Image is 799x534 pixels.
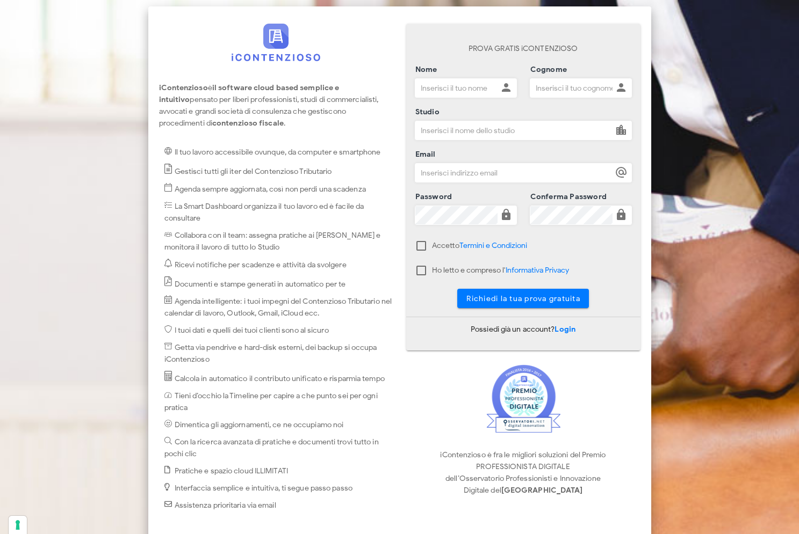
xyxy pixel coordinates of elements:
[164,201,393,224] li: La Smart Dashboard organizza il tuo lavoro ed è facile da consultare
[486,363,560,433] img: prize.png
[466,294,580,303] span: Richiedi la tua prova gratuita
[432,240,527,251] div: Accetto
[406,449,640,496] p: iContenzioso è fra le migliori soluzioni del Premio PROFESSIONISTA DIGITALE dell’Osservatorio Pro...
[164,465,393,477] li: Pratiche e spazio cloud ILLIMITATI
[159,83,208,92] strong: iContenzioso
[164,419,393,431] li: Dimentica gli aggiornamenti, ce ne occupiamo noi
[457,289,589,308] button: Richiedi la tua prova gratuita
[415,121,613,140] input: Inserisci il nome dello studio
[164,500,393,511] li: Assistenza prioritaria via email
[232,24,320,61] img: logo-text-2l-2x.png
[164,259,393,271] li: Ricevi notifiche per scadenze e attività da svolgere
[415,164,613,182] input: Inserisci indirizzo email
[164,436,393,460] li: Con la ricerca avanzata di pratiche e documenti trovi tutto in pochi clic
[159,83,340,104] strong: il software cloud based semplice e intuitivo
[164,183,393,195] li: Agenda sempre aggiornata, così non perdi una scadenza
[412,149,436,160] label: Email
[415,79,498,97] input: Inserisci il tuo nome
[527,64,567,75] label: Cognome
[164,342,393,365] li: Getta via pendrive e hard-disk esterni, dei backup si occupa iContenzioso
[415,43,632,55] p: PROVA GRATIS iCONTENZIOSO
[501,486,583,495] strong: [GEOGRAPHIC_DATA]
[412,107,440,118] label: Studio
[164,482,393,494] li: Interfaccia semplice e intuitiva, ti segue passo passo
[459,241,527,250] a: Termini e Condizioni
[527,192,607,202] label: Conferma Password
[530,79,613,97] input: Inserisci il tuo cognome
[9,516,27,534] button: Le tue preferenze relative al consenso per le tecnologie di tracciamento
[164,230,393,253] li: Collabora con il team: assegna pratiche ai [PERSON_NAME] e monitora il lavoro di tutto lo Studio
[164,371,393,385] li: Calcola in automatico il contributo unificato e risparmia tempo
[159,82,393,129] p: è pensato per liberi professionisti, studi di commercialisti, avvocati e grandi società di consul...
[432,265,569,276] div: Ho letto e compreso l'
[412,64,437,75] label: Nome
[164,390,393,414] li: Tieni d’occhio la Timeline per capire a che punto sei per ogni pratica
[164,164,393,178] li: Gestisci tutti gli iter del Contenzioso Tributario
[555,325,575,334] a: Login
[212,119,284,128] strong: contenzioso fiscale
[164,276,393,290] li: Documenti e stampe generati in automatico per te
[164,295,393,319] li: Agenda intelligente: i tuoi impegni del Contenzioso Tributario nel calendar di lavoro, Outlook, G...
[164,325,393,337] li: I tuoi dati e quelli dei tuoi clienti sono al sicuro
[406,324,640,335] p: Possiedi già un account?
[506,266,569,275] a: Informativa Privacy
[164,147,393,158] li: Il tuo lavoro accessibile ovunque, da computer e smartphone
[412,192,452,202] label: Password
